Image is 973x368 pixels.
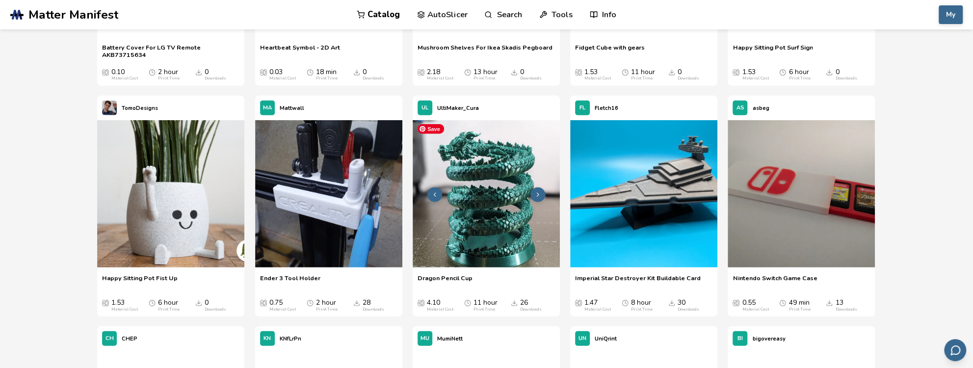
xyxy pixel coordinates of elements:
[158,307,180,312] div: Print Time
[260,44,340,58] a: Heartbeat Symbol - 2D Art
[158,76,180,81] div: Print Time
[779,68,786,76] span: Average Print Time
[427,76,453,81] div: Material Cost
[678,307,699,312] div: Downloads
[473,68,498,81] div: 13 hour
[631,307,653,312] div: Print Time
[464,299,471,307] span: Average Print Time
[280,103,304,113] p: Mattwall
[260,299,267,307] span: Average Cost
[418,274,473,289] a: Dragon Pencil Cup
[835,68,857,81] div: 0
[269,68,296,81] div: 0.03
[733,274,817,289] a: Nintendo Switch Game Case
[421,105,428,111] span: UL
[733,68,739,76] span: Average Cost
[742,299,768,312] div: 0.55
[511,68,518,76] span: Downloads
[678,76,699,81] div: Downloads
[427,68,453,81] div: 2.18
[269,76,296,81] div: Material Cost
[835,299,857,312] div: 13
[122,334,137,344] p: CHEP
[733,44,813,58] a: Happy Sitting Pot Surf Sign
[473,76,495,81] div: Print Time
[579,105,585,111] span: FL
[737,336,743,342] span: BI
[363,76,384,81] div: Downloads
[678,299,699,312] div: 30
[473,307,495,312] div: Print Time
[149,68,156,76] span: Average Print Time
[102,274,178,289] span: Happy Sitting Pot Fist Up
[742,68,768,81] div: 1.53
[789,299,810,312] div: 49 min
[28,8,118,22] span: Matter Manifest
[464,68,471,76] span: Average Print Time
[595,334,617,344] p: UniQrint
[418,124,444,134] span: Save
[579,336,586,342] span: UN
[102,101,117,115] img: TomoDesigns's profile
[575,68,582,76] span: Average Cost
[149,299,156,307] span: Average Print Time
[111,307,138,312] div: Material Cost
[269,299,296,312] div: 0.75
[280,334,301,344] p: KNfLrPn
[111,68,138,81] div: 0.10
[102,299,109,307] span: Average Cost
[789,68,810,81] div: 6 hour
[158,299,180,312] div: 6 hour
[622,299,629,307] span: Average Print Time
[835,76,857,81] div: Downloads
[195,299,202,307] span: Downloads
[826,68,833,76] span: Downloads
[363,307,384,312] div: Downloads
[122,103,158,113] p: TomoDesigns
[575,299,582,307] span: Average Cost
[520,307,542,312] div: Downloads
[205,76,226,81] div: Downloads
[363,299,384,312] div: 28
[595,103,618,113] p: Fletch16
[584,76,611,81] div: Material Cost
[835,307,857,312] div: Downloads
[789,76,810,81] div: Print Time
[631,68,655,81] div: 11 hour
[575,44,645,58] a: Fidget Cube with gears
[742,76,768,81] div: Material Cost
[584,299,611,312] div: 1.47
[260,274,320,289] a: Ender 3 Tool Holder
[102,44,239,58] a: Battery Cover For LG TV Remote AKB73715634
[520,299,542,312] div: 26
[316,68,338,81] div: 18 min
[826,299,833,307] span: Downloads
[736,105,744,111] span: AS
[205,68,226,81] div: 0
[158,68,180,81] div: 2 hour
[263,105,272,111] span: MA
[473,299,498,312] div: 11 hour
[944,339,966,361] button: Send feedback via email
[105,336,114,342] span: CH
[353,299,360,307] span: Downloads
[668,299,675,307] span: Downloads
[789,307,810,312] div: Print Time
[111,299,138,312] div: 1.53
[575,274,701,289] a: Imperial Star Destroyer Kit Buildable Card
[205,299,226,312] div: 0
[205,307,226,312] div: Downloads
[584,307,611,312] div: Material Cost
[631,299,653,312] div: 8 hour
[742,307,768,312] div: Material Cost
[520,76,542,81] div: Downloads
[307,299,314,307] span: Average Print Time
[668,68,675,76] span: Downloads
